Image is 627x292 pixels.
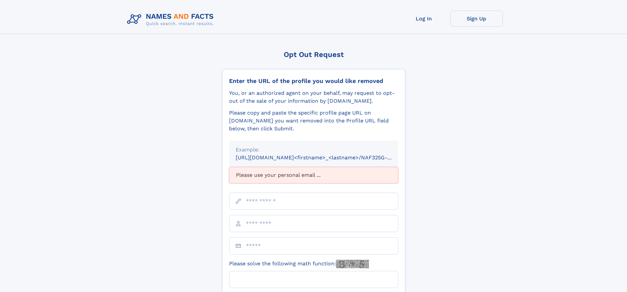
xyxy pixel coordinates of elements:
div: Enter the URL of the profile you would like removed [229,77,398,85]
img: Logo Names and Facts [124,11,219,28]
small: [URL][DOMAIN_NAME]<firstname>_<lastname>/NAF325G-xxxxxxxx [236,154,411,161]
div: Opt Out Request [222,50,405,59]
label: Please solve the following math function: [229,260,369,268]
div: You, or an authorized agent on your behalf, may request to opt-out of the sale of your informatio... [229,89,398,105]
a: Log In [398,11,450,27]
a: Sign Up [450,11,503,27]
div: Please copy and paste the specific profile page URL on [DOMAIN_NAME] you want removed into the Pr... [229,109,398,133]
div: Example: [236,146,392,154]
div: Please use your personal email ... [229,167,398,183]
